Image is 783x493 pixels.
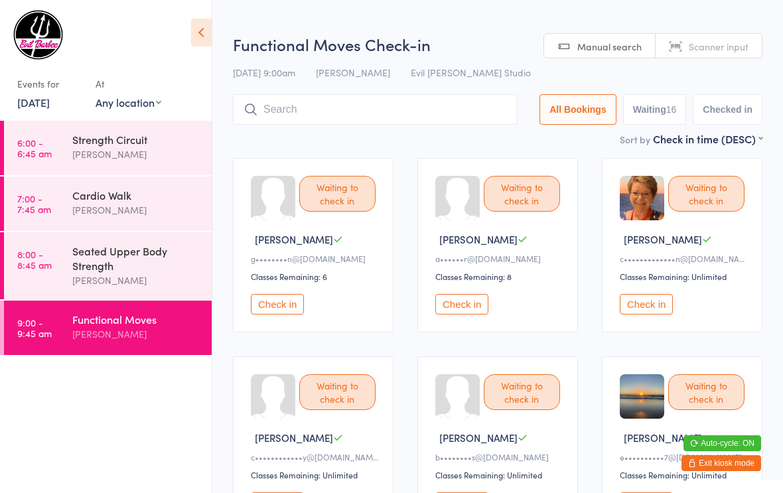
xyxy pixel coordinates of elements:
[620,176,664,220] img: image1674437937.png
[693,94,762,125] button: Checked in
[439,431,518,445] span: [PERSON_NAME]
[653,131,762,146] div: Check in time (DESC)
[96,73,161,95] div: At
[668,374,745,410] div: Waiting to check in
[72,147,200,162] div: [PERSON_NAME]
[620,374,664,419] img: image1659003520.png
[683,435,761,451] button: Auto-cycle: ON
[72,132,200,147] div: Strength Circuit
[251,271,380,282] div: Classes Remaining: 6
[681,455,761,471] button: Exit kiosk mode
[72,244,200,273] div: Seated Upper Body Strength
[689,40,748,53] span: Scanner input
[666,104,677,115] div: 16
[17,73,82,95] div: Events for
[577,40,642,53] span: Manual search
[251,294,304,315] button: Check in
[17,317,52,338] time: 9:00 - 9:45 am
[17,249,52,270] time: 8:00 - 8:45 am
[233,66,295,79] span: [DATE] 9:00am
[17,137,52,159] time: 6:00 - 6:45 am
[233,33,762,55] h2: Functional Moves Check-in
[624,431,702,445] span: [PERSON_NAME]
[72,273,200,288] div: [PERSON_NAME]
[251,469,380,480] div: Classes Remaining: Unlimited
[484,374,560,410] div: Waiting to check in
[623,94,687,125] button: Waiting16
[13,10,63,60] img: Evil Barbee Personal Training
[539,94,616,125] button: All Bookings
[255,232,333,246] span: [PERSON_NAME]
[4,176,212,231] a: 7:00 -7:45 amCardio Walk[PERSON_NAME]
[411,66,531,79] span: Evil [PERSON_NAME] Studio
[72,202,200,218] div: [PERSON_NAME]
[620,451,748,462] div: e••••••••••7@[DOMAIN_NAME]
[17,95,50,109] a: [DATE]
[299,176,376,212] div: Waiting to check in
[620,271,748,282] div: Classes Remaining: Unlimited
[439,232,518,246] span: [PERSON_NAME]
[435,451,564,462] div: b••••••••s@[DOMAIN_NAME]
[4,121,212,175] a: 6:00 -6:45 amStrength Circuit[PERSON_NAME]
[620,469,748,480] div: Classes Remaining: Unlimited
[435,469,564,480] div: Classes Remaining: Unlimited
[233,94,518,125] input: Search
[72,188,200,202] div: Cardio Walk
[4,301,212,355] a: 9:00 -9:45 amFunctional Moves[PERSON_NAME]
[251,253,380,264] div: g••••••••n@[DOMAIN_NAME]
[435,271,564,282] div: Classes Remaining: 8
[668,176,745,212] div: Waiting to check in
[72,326,200,342] div: [PERSON_NAME]
[17,193,51,214] time: 7:00 - 7:45 am
[620,133,650,146] label: Sort by
[96,95,161,109] div: Any location
[316,66,390,79] span: [PERSON_NAME]
[624,232,702,246] span: [PERSON_NAME]
[4,232,212,299] a: 8:00 -8:45 amSeated Upper Body Strength[PERSON_NAME]
[72,312,200,326] div: Functional Moves
[484,176,560,212] div: Waiting to check in
[255,431,333,445] span: [PERSON_NAME]
[251,451,380,462] div: c••••••••••••y@[DOMAIN_NAME]
[620,253,748,264] div: c•••••••••••••n@[DOMAIN_NAME]
[435,294,488,315] button: Check in
[620,294,673,315] button: Check in
[435,253,564,264] div: a••••••r@[DOMAIN_NAME]
[299,374,376,410] div: Waiting to check in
